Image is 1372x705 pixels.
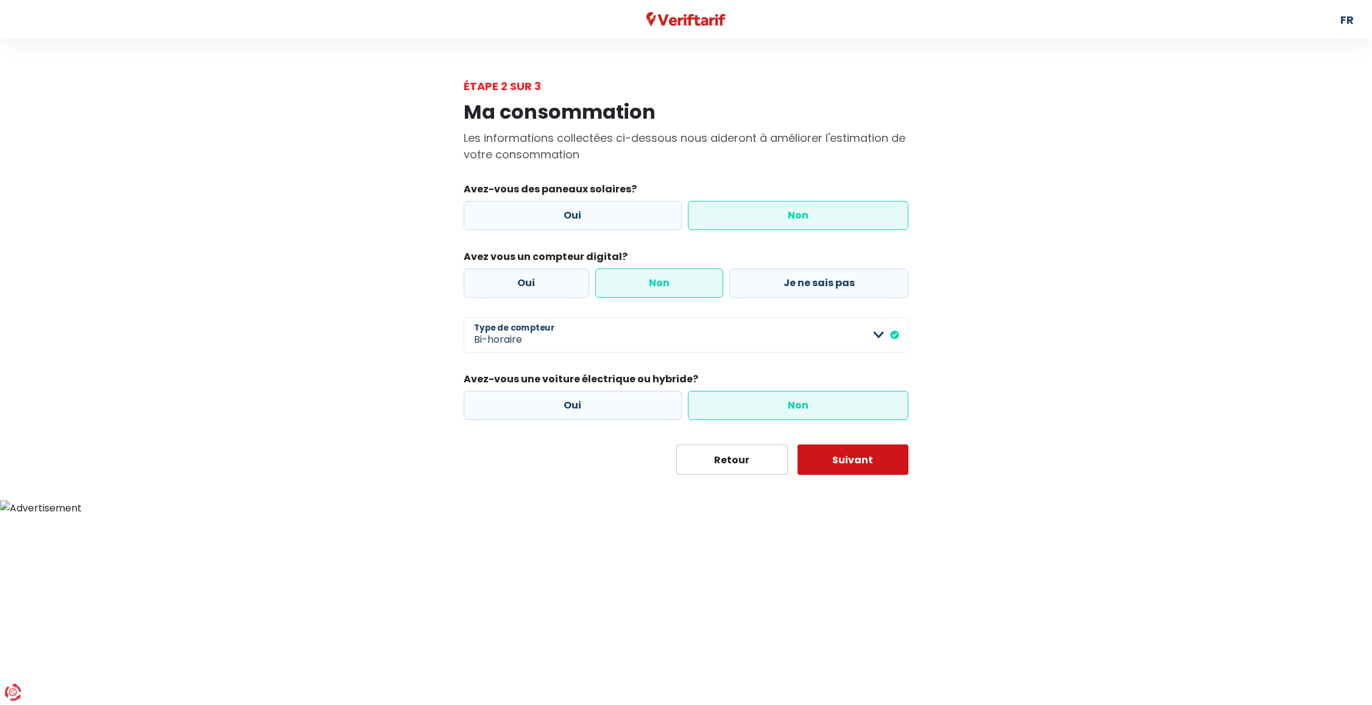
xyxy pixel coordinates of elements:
[464,201,682,230] label: Oui
[688,391,909,420] label: Non
[464,100,908,124] h1: Ma consommation
[464,250,908,268] legend: Avez vous un compteur digital?
[464,372,908,391] legend: Avez-vous une voiture électrique ou hybride?
[797,444,909,475] button: Suivant
[464,78,908,94] div: Étape 2 sur 3
[676,444,788,475] button: Retour
[464,130,908,163] p: Les informations collectées ci-dessous nous aideront à améliorer l'estimation de votre consommation
[729,268,908,298] label: Je ne sais pas
[464,268,589,298] label: Oui
[464,391,682,420] label: Oui
[688,201,909,230] label: Non
[595,268,724,298] label: Non
[464,182,908,201] legend: Avez-vous des paneaux solaires?
[646,12,726,27] img: Veriftarif logo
